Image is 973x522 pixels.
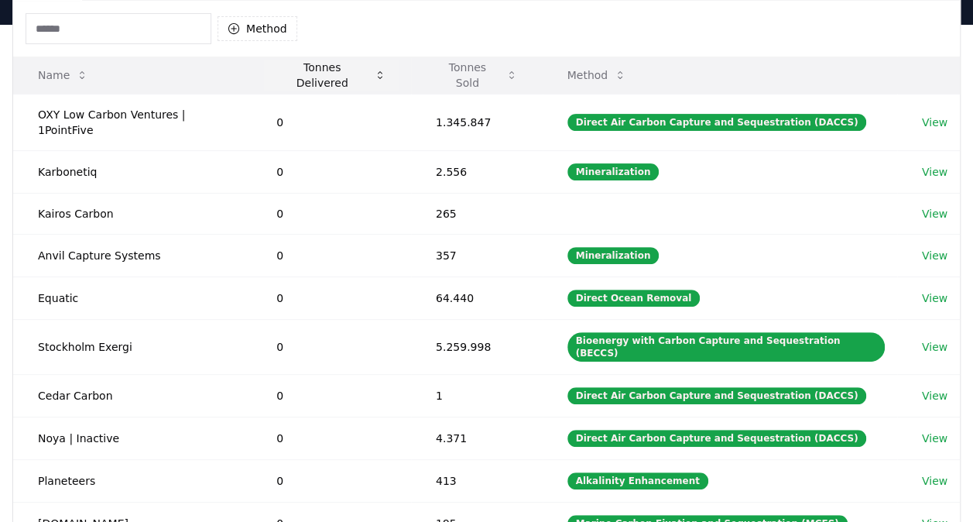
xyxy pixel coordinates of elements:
td: 357 [411,234,543,276]
td: 0 [252,94,411,150]
a: View [922,115,947,130]
div: Direct Ocean Removal [567,290,701,307]
td: 2.556 [411,150,543,193]
button: Tonnes Sold [423,60,530,91]
a: View [922,290,947,306]
td: 0 [252,417,411,459]
td: 0 [252,374,411,417]
div: Mineralization [567,247,660,264]
td: Equatic [13,276,252,319]
div: Direct Air Carbon Capture and Sequestration (DACCS) [567,114,867,131]
div: Bioenergy with Carbon Capture and Sequestration (BECCS) [567,332,885,362]
a: View [922,473,947,489]
td: Anvil Capture Systems [13,234,252,276]
td: 413 [411,459,543,502]
button: Name [26,60,101,91]
td: Cedar Carbon [13,374,252,417]
div: Alkalinity Enhancement [567,472,708,489]
td: 1.345.847 [411,94,543,150]
a: View [922,164,947,180]
td: 0 [252,193,411,234]
td: 265 [411,193,543,234]
a: View [922,248,947,263]
button: Method [218,16,297,41]
a: View [922,388,947,404]
td: 0 [252,234,411,276]
td: 0 [252,150,411,193]
div: Mineralization [567,163,660,180]
td: Planeteers [13,459,252,502]
td: 1 [411,374,543,417]
td: 5.259.998 [411,319,543,374]
td: Karbonetiq [13,150,252,193]
td: OXY Low Carbon Ventures | 1PointFive [13,94,252,150]
td: Stockholm Exergi [13,319,252,374]
a: View [922,339,947,355]
td: 0 [252,319,411,374]
td: Kairos Carbon [13,193,252,234]
td: Noya | Inactive [13,417,252,459]
div: Direct Air Carbon Capture and Sequestration (DACCS) [567,387,867,404]
td: 4.371 [411,417,543,459]
button: Tonnes Delivered [264,60,399,91]
a: View [922,431,947,446]
a: View [922,206,947,222]
td: 0 [252,459,411,502]
td: 0 [252,276,411,319]
button: Method [555,60,639,91]
div: Direct Air Carbon Capture and Sequestration (DACCS) [567,430,867,447]
td: 64.440 [411,276,543,319]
